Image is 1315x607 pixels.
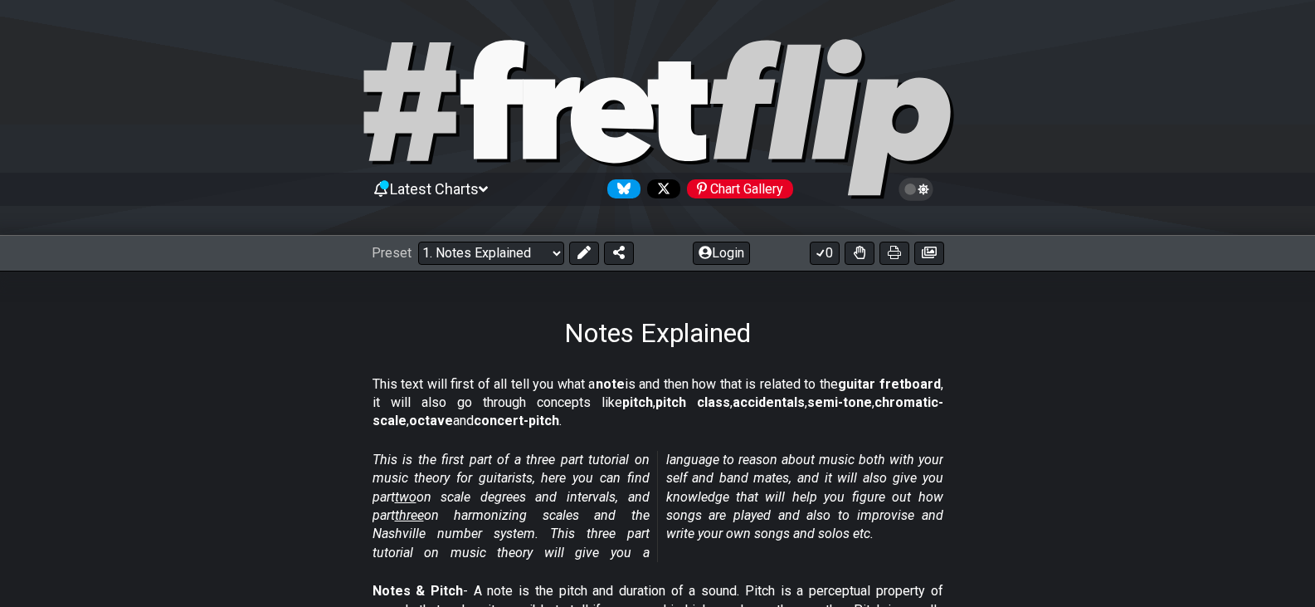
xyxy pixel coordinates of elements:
strong: pitch [622,394,653,410]
strong: guitar fretboard [838,376,941,392]
strong: concert-pitch [474,413,559,428]
strong: semi-tone [807,394,872,410]
span: Latest Charts [390,180,479,198]
select: Preset [418,242,564,265]
div: Chart Gallery [687,179,793,198]
span: Preset [372,245,412,261]
button: 0 [810,242,840,265]
button: Share Preset [604,242,634,265]
strong: pitch class [655,394,730,410]
a: Follow #fretflip at X [640,179,680,198]
span: three [395,507,424,523]
a: Follow #fretflip at Bluesky [601,179,640,198]
button: Print [879,242,909,265]
strong: accidentals [733,394,805,410]
button: Toggle Dexterity for all fretkits [845,242,874,265]
strong: Notes & Pitch [373,583,463,599]
h1: Notes Explained [564,317,751,349]
button: Login [693,242,750,265]
span: Toggle light / dark theme [907,182,926,197]
p: This text will first of all tell you what a is and then how that is related to the , it will also... [373,375,943,431]
strong: note [596,376,625,392]
button: Create image [914,242,944,265]
strong: octave [409,413,453,428]
em: This is the first part of a three part tutorial on music theory for guitarists, here you can find... [373,452,943,560]
a: #fretflip at Pinterest [680,179,793,198]
span: two [395,489,416,505]
button: Edit Preset [569,242,599,265]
